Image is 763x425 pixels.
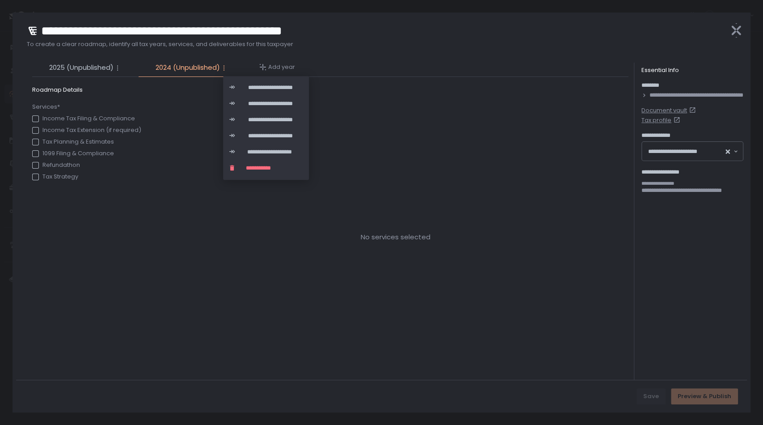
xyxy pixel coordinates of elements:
[259,63,295,71] button: Add year
[641,106,743,115] a: Document vault
[32,103,141,111] span: Services*
[707,147,725,156] input: Search for option
[641,66,743,74] div: Essential Info
[156,63,220,73] span: 2024 (Unpublished)
[725,149,730,154] button: Clear Selected
[49,63,114,73] span: 2025 (Unpublished)
[641,116,743,124] a: Tax profile
[32,86,145,94] span: Roadmap Details
[361,232,430,242] span: No services selected
[642,142,743,161] div: Search for option
[27,40,722,48] span: To create a clear roadmap, identify all tax years, services, and deliverables for this taxpayer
